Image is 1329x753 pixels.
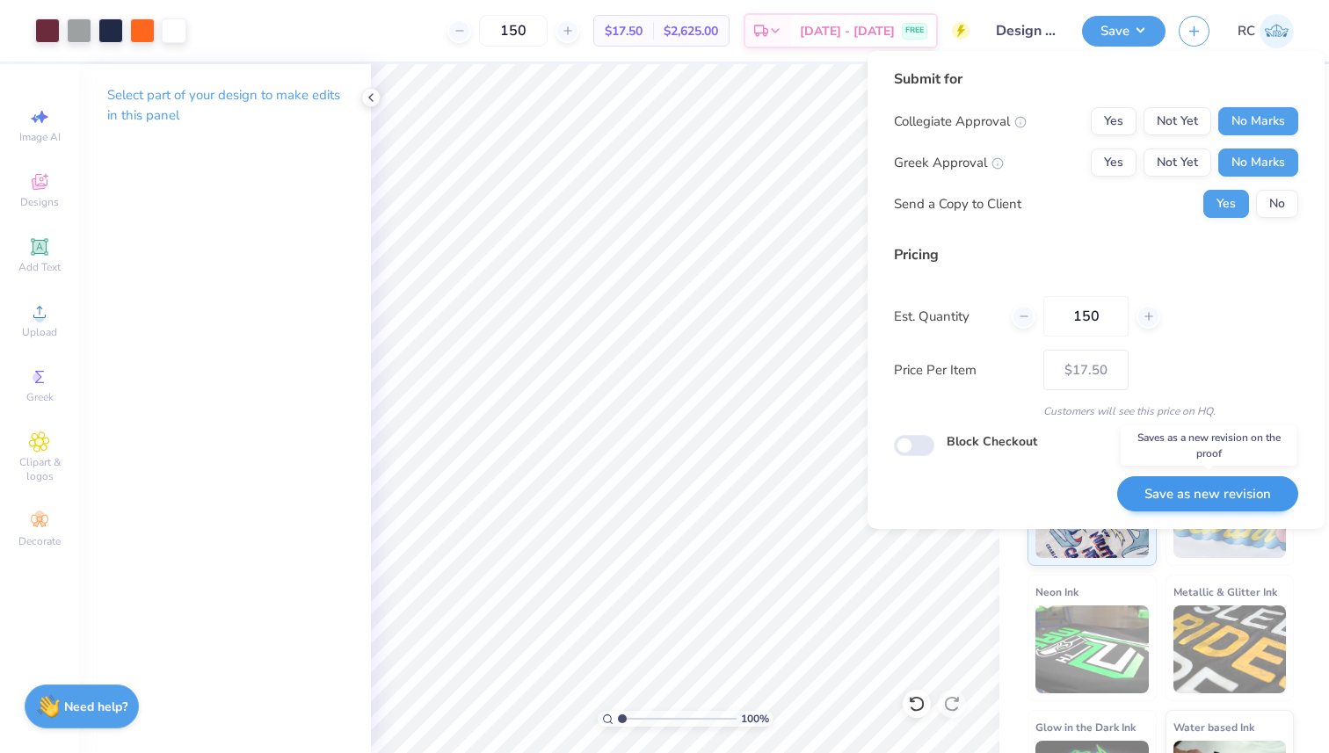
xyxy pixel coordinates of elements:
[64,699,127,715] strong: Need help?
[1121,425,1296,466] div: Saves as a new revision on the proof
[18,534,61,548] span: Decorate
[1218,148,1298,177] button: No Marks
[1260,14,1294,48] img: Rohan Chaurasia
[1144,148,1211,177] button: Not Yet
[1035,605,1149,693] img: Neon Ink
[894,360,1030,380] label: Price Per Item
[1082,16,1166,47] button: Save
[1238,14,1294,48] a: RC
[800,22,895,40] span: [DATE] - [DATE]
[664,22,718,40] span: $2,625.00
[905,25,924,37] span: FREE
[741,711,769,727] span: 100 %
[894,69,1298,90] div: Submit for
[894,403,1298,419] div: Customers will see this price on HQ.
[1238,21,1255,41] span: RC
[1173,718,1254,736] span: Water based Ink
[1173,583,1277,601] span: Metallic & Glitter Ink
[983,13,1069,48] input: Untitled Design
[1203,190,1249,218] button: Yes
[479,15,548,47] input: – –
[1035,583,1078,601] span: Neon Ink
[894,307,999,327] label: Est. Quantity
[894,153,1004,173] div: Greek Approval
[1173,605,1287,693] img: Metallic & Glitter Ink
[1035,718,1136,736] span: Glow in the Dark Ink
[1144,107,1211,135] button: Not Yet
[1091,148,1137,177] button: Yes
[894,244,1298,265] div: Pricing
[26,390,54,404] span: Greek
[947,432,1037,451] label: Block Checkout
[22,325,57,339] span: Upload
[19,130,61,144] span: Image AI
[1043,296,1129,337] input: – –
[107,85,343,126] p: Select part of your design to make edits in this panel
[18,260,61,274] span: Add Text
[1117,476,1298,512] button: Save as new revision
[9,455,70,483] span: Clipart & logos
[1091,107,1137,135] button: Yes
[20,195,59,209] span: Designs
[1256,190,1298,218] button: No
[894,112,1027,132] div: Collegiate Approval
[605,22,643,40] span: $17.50
[1218,107,1298,135] button: No Marks
[894,194,1021,214] div: Send a Copy to Client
